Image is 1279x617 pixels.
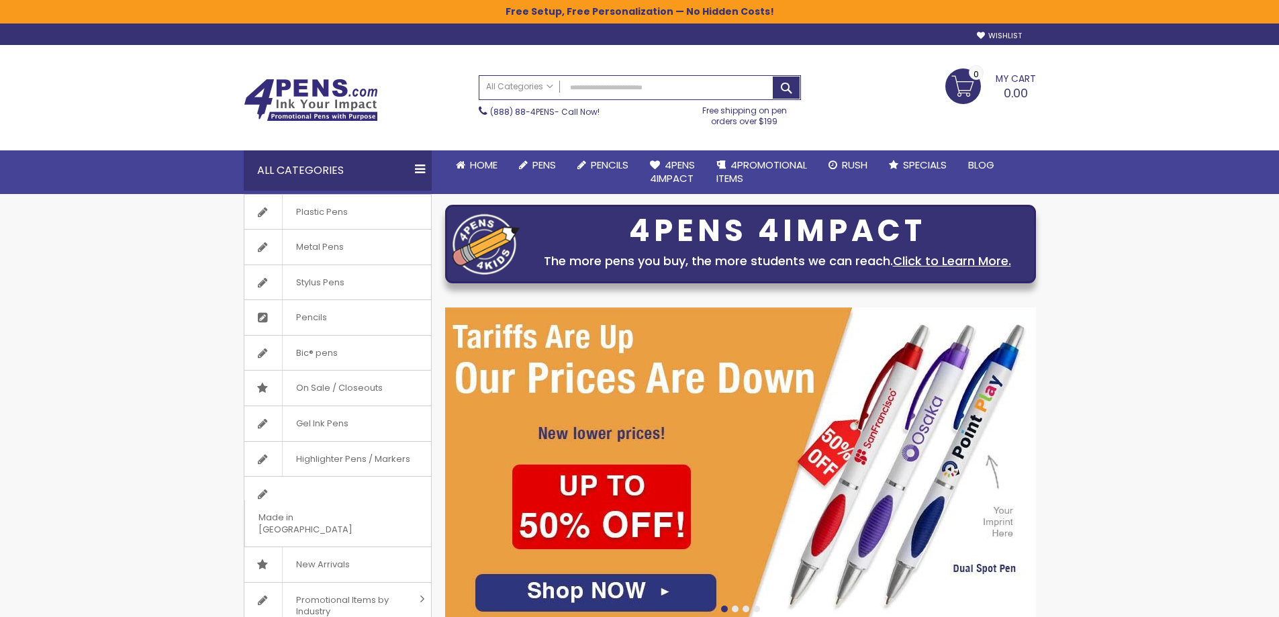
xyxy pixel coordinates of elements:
div: The more pens you buy, the more students we can reach. [526,252,1029,271]
a: Metal Pens [244,230,431,265]
span: 4Pens 4impact [650,158,695,185]
a: 4Pens4impact [639,150,706,194]
a: Wishlist [977,31,1022,41]
span: Pens [532,158,556,172]
a: All Categories [479,76,560,98]
a: Made in [GEOGRAPHIC_DATA] [244,477,431,547]
a: Pens [508,150,567,180]
div: 4PENS 4IMPACT [526,217,1029,245]
a: Home [445,150,508,180]
span: All Categories [486,81,553,92]
span: Plastic Pens [282,195,361,230]
span: Bic® pens [282,336,351,371]
a: Pencils [567,150,639,180]
span: Blog [968,158,994,172]
img: four_pen_logo.png [453,213,520,275]
a: Gel Ink Pens [244,406,431,441]
a: Click to Learn More. [893,252,1011,269]
span: New Arrivals [282,547,363,582]
span: - Call Now! [490,106,600,117]
span: Highlighter Pens / Markers [282,442,424,477]
span: Specials [903,158,947,172]
a: New Arrivals [244,547,431,582]
span: Home [470,158,498,172]
a: Stylus Pens [244,265,431,300]
a: Specials [878,150,957,180]
span: 0.00 [1004,85,1028,101]
span: 0 [974,68,979,81]
span: Made in [GEOGRAPHIC_DATA] [244,500,397,547]
a: Bic® pens [244,336,431,371]
div: All Categories [244,150,432,191]
a: (888) 88-4PENS [490,106,555,117]
span: Pencils [282,300,340,335]
a: Blog [957,150,1005,180]
a: 4PROMOTIONALITEMS [706,150,818,194]
img: 4Pens Custom Pens and Promotional Products [244,79,378,122]
a: Rush [818,150,878,180]
span: 4PROMOTIONAL ITEMS [716,158,807,185]
a: Highlighter Pens / Markers [244,442,431,477]
a: Pencils [244,300,431,335]
div: Free shipping on pen orders over $199 [688,100,801,127]
span: Rush [842,158,867,172]
span: Gel Ink Pens [282,406,362,441]
a: On Sale / Closeouts [244,371,431,406]
span: Metal Pens [282,230,357,265]
a: 0.00 0 [945,68,1036,102]
span: On Sale / Closeouts [282,371,396,406]
a: Plastic Pens [244,195,431,230]
span: Stylus Pens [282,265,358,300]
span: Pencils [591,158,628,172]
